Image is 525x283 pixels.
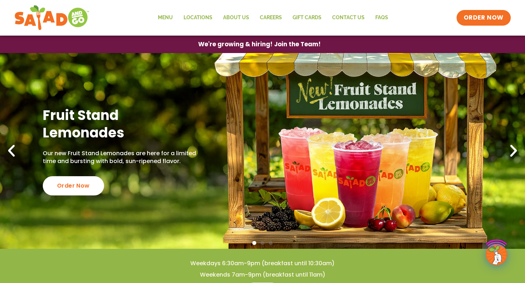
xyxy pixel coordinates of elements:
[14,260,511,267] h4: Weekdays 6:30am-9pm (breakfast until 10:30am)
[4,143,19,159] div: Previous slide
[464,14,504,22] span: ORDER NOW
[370,10,393,26] a: FAQs
[254,10,287,26] a: Careers
[506,143,521,159] div: Next slide
[218,10,254,26] a: About Us
[287,10,327,26] a: GIFT CARDS
[187,36,331,53] a: We're growing & hiring! Join the Team!
[327,10,370,26] a: Contact Us
[269,241,273,245] span: Go to slide 3
[178,10,218,26] a: Locations
[198,41,321,47] span: We're growing & hiring! Join the Team!
[153,10,393,26] nav: Menu
[252,241,256,245] span: Go to slide 1
[43,176,104,195] div: Order Now
[14,271,511,279] h4: Weekends 7am-9pm (breakfast until 11am)
[457,10,511,26] a: ORDER NOW
[14,4,89,32] img: new-SAG-logo-768×292
[153,10,178,26] a: Menu
[261,241,264,245] span: Go to slide 2
[43,150,202,166] p: Our new Fruit Stand Lemonades are here for a limited time and bursting with bold, sun-ripened fla...
[43,106,202,142] h2: Fruit Stand Lemonades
